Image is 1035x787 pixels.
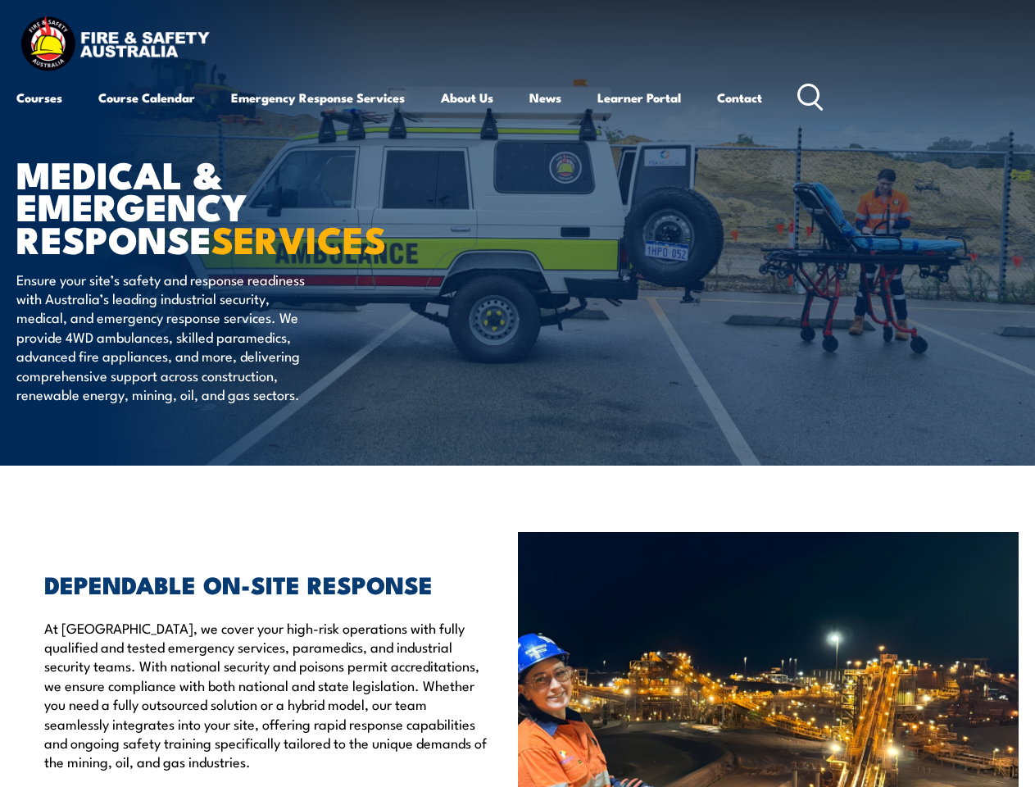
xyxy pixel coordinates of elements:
[16,270,315,404] p: Ensure your site’s safety and response readiness with Australia’s leading industrial security, me...
[441,78,493,117] a: About Us
[16,157,421,253] h1: MEDICAL & EMERGENCY RESPONSE
[44,573,493,594] h2: DEPENDABLE ON-SITE RESPONSE
[717,78,762,117] a: Contact
[16,78,62,117] a: Courses
[597,78,681,117] a: Learner Portal
[44,618,493,771] p: At [GEOGRAPHIC_DATA], we cover your high-risk operations with fully qualified and tested emergenc...
[211,210,386,266] strong: SERVICES
[231,78,405,117] a: Emergency Response Services
[98,78,195,117] a: Course Calendar
[529,78,561,117] a: News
